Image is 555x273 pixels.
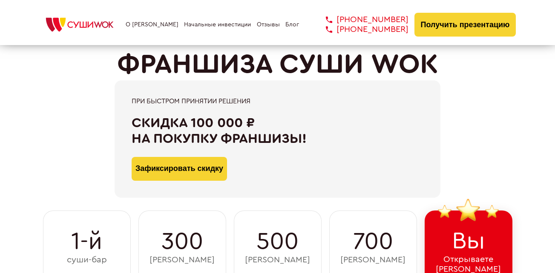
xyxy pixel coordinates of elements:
[285,21,299,28] a: Блог
[67,255,107,265] span: суши-бар
[313,15,408,25] a: [PHONE_NUMBER]
[132,157,227,181] button: Зафиксировать скидку
[150,255,215,265] span: [PERSON_NAME]
[340,255,405,265] span: [PERSON_NAME]
[126,21,178,28] a: О [PERSON_NAME]
[245,255,310,265] span: [PERSON_NAME]
[353,228,393,255] span: 700
[117,49,438,80] h1: ФРАНШИЗА СУШИ WOK
[257,21,280,28] a: Отзывы
[71,228,102,255] span: 1-й
[313,25,408,34] a: [PHONE_NUMBER]
[184,21,251,28] a: Начальные инвестиции
[132,115,423,147] div: Скидка 100 000 ₽ на покупку франшизы!
[161,228,203,255] span: 300
[452,227,485,255] span: Вы
[414,13,516,37] button: Получить презентацию
[132,97,423,105] div: При быстром принятии решения
[256,228,299,255] span: 500
[39,15,120,34] img: СУШИWOK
